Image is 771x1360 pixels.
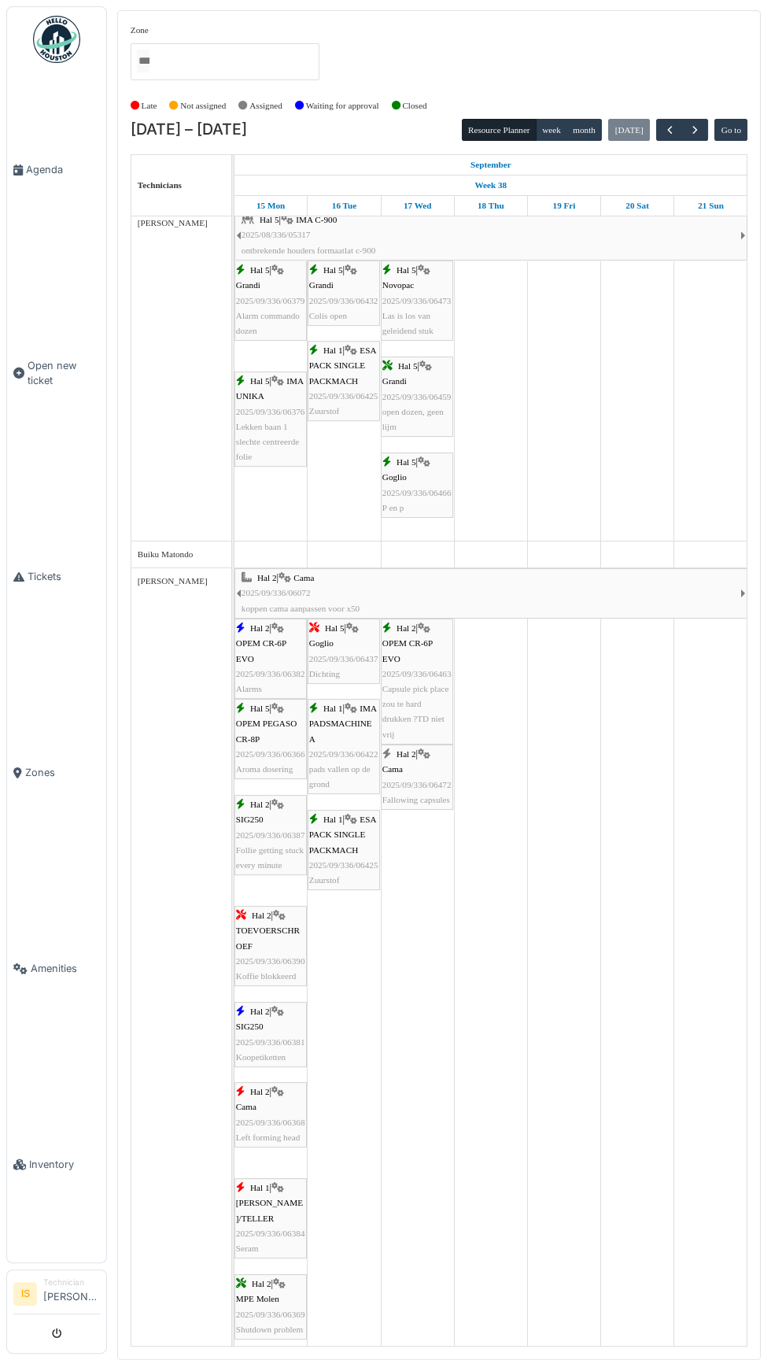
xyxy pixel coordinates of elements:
[7,268,106,479] a: Open new ticket
[470,176,511,195] a: Week 38
[260,215,279,224] span: Hal 5
[236,1229,305,1238] span: 2025/09/336/06384
[257,573,277,582] span: Hal 2
[382,359,452,434] div: |
[13,1277,100,1314] a: IS Technician[PERSON_NAME]
[694,196,728,216] a: September 21, 2025
[252,911,271,920] span: Hal 2
[236,719,297,743] span: OPEM PEGASO CR-8P
[7,479,106,674] a: Tickets
[250,800,270,809] span: Hal 2
[7,72,106,268] a: Agenda
[236,1277,305,1337] div: |
[462,119,537,141] button: Resource Planner
[242,230,311,239] span: 2025/08/336/05317
[253,196,289,216] a: September 15, 2025
[7,1066,106,1262] a: Inventory
[293,573,314,582] span: Cama
[682,119,708,142] button: Next week
[402,99,426,113] label: Closed
[13,1282,37,1306] li: IS
[309,815,376,854] span: ESA PACK SINGLE PACKMACH
[242,246,376,255] span: ontbrekende houders formaatlat c-900
[382,780,452,789] span: 2025/09/336/06472
[309,391,378,401] span: 2025/09/336/06425
[382,280,414,290] span: Novopac
[242,604,360,613] span: koppen cama aanpassen voor x50
[236,1133,300,1142] span: Left forming head
[236,1004,305,1065] div: |
[309,406,340,416] span: Zuurstof
[309,654,378,663] span: 2025/09/336/06437
[25,765,100,780] span: Zones
[131,24,149,37] label: Zone
[309,704,377,743] span: IMA PADSMACHINE A
[382,621,452,742] div: |
[309,669,340,678] span: Dichting
[328,196,360,216] a: September 16, 2025
[7,674,106,870] a: Zones
[309,346,376,385] span: ESA PACK SINGLE PACKMACH
[382,669,452,678] span: 2025/09/336/06463
[236,749,305,759] span: 2025/09/336/06366
[382,488,452,497] span: 2025/09/336/06466
[236,280,260,290] span: Grandi
[236,1198,303,1222] span: [PERSON_NAME]/TELLER
[382,795,450,804] span: Fallowing capsules
[714,119,747,141] button: Go to
[236,815,264,824] span: SIG250
[309,621,378,682] div: |
[249,99,282,113] label: Assigned
[236,1244,259,1253] span: Seram
[236,1118,305,1127] span: 2025/09/336/06368
[382,407,444,431] span: open dozen, geen lijm
[137,50,149,72] input: All
[382,263,452,338] div: |
[622,196,653,216] a: September 20, 2025
[138,576,208,586] span: [PERSON_NAME]
[236,407,305,416] span: 2025/09/336/06376
[236,956,305,966] span: 2025/09/336/06390
[236,926,300,950] span: TOEVOERSCHROEF
[236,1102,256,1111] span: Cama
[250,265,270,275] span: Hal 5
[236,797,305,873] div: |
[142,99,157,113] label: Late
[309,263,378,323] div: |
[382,311,433,335] span: Las is los van geleidend stuk
[382,455,452,516] div: |
[236,621,305,697] div: |
[397,457,416,467] span: Hal 5
[382,472,407,482] span: Goglio
[236,1022,264,1031] span: SIG250
[236,296,305,305] span: 2025/09/336/06379
[325,623,345,633] span: Hal 5
[236,311,300,335] span: Alarm commando dozen
[236,971,297,981] span: Koffie blokkeerd
[236,684,262,693] span: Alarms
[309,343,378,419] div: |
[28,358,100,388] span: Open new ticket
[250,376,270,386] span: Hal 5
[309,860,378,870] span: 2025/09/336/06425
[323,346,343,355] span: Hal 1
[180,99,226,113] label: Not assigned
[29,1157,100,1172] span: Inventory
[309,875,340,885] span: Zuurstof
[382,392,452,401] span: 2025/09/336/06459
[467,155,515,175] a: September 15, 2025
[131,120,247,139] h2: [DATE] – [DATE]
[382,747,452,807] div: |
[398,361,418,371] span: Hal 5
[28,569,100,584] span: Tickets
[31,961,100,976] span: Amenities
[236,764,293,774] span: Aroma dosering
[382,684,449,739] span: Capsule pick place zou te hard drukken ?TD niet vrij
[236,1085,305,1145] div: |
[250,704,270,713] span: Hal 5
[382,503,404,512] span: P en p
[236,1310,305,1319] span: 2025/09/336/06369
[236,1181,305,1256] div: |
[236,263,305,338] div: |
[382,638,433,663] span: OPEM CR-6P EVO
